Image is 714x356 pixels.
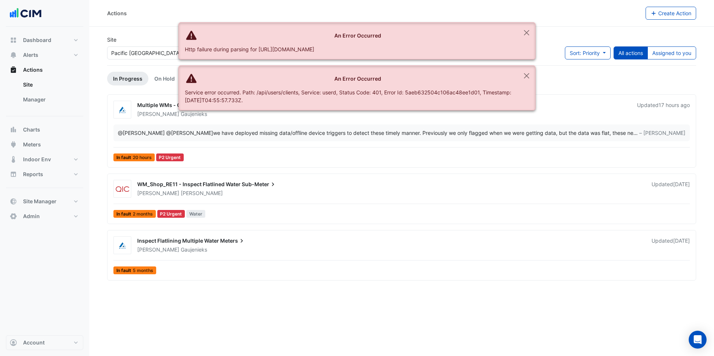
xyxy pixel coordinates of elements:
img: Airmaster Australia [114,242,131,249]
app-icon: Admin [10,213,17,220]
label: Site [107,36,116,43]
div: Updated [652,237,690,253]
button: Indoor Env [6,152,83,167]
span: [PERSON_NAME] [181,190,223,197]
span: Site Manager [23,198,57,205]
button: Admin [6,209,83,224]
strong: An Error Occurred [334,75,381,82]
span: Water [186,210,205,218]
button: All actions [614,46,648,59]
div: P2 Urgent [157,210,185,218]
span: jgaujenieks@airmaster.com.au [Airmaster Australia] [166,130,213,136]
button: Account [6,335,83,350]
span: Actions [23,66,43,74]
span: Account [23,339,45,346]
div: Updated [652,181,690,197]
span: Charts [23,126,40,133]
button: Site Manager [6,194,83,209]
div: we have deployed missing data/offline device triggers to detect these timely manner. Previously w... [118,129,633,137]
span: [PERSON_NAME] [137,190,179,196]
button: Create Action [646,7,697,20]
span: Meters [220,237,245,245]
span: – [PERSON_NAME] [639,129,685,137]
button: Alerts [6,48,83,62]
span: Inspect Flatlining Multiple Water [137,237,219,244]
span: [PERSON_NAME] [137,111,179,117]
div: Actions [107,9,127,17]
span: Meters [23,141,41,148]
button: Sort: Priority [565,46,611,59]
span: Sort: Priority [570,50,600,56]
app-icon: Dashboard [10,36,17,44]
div: Actions [6,77,83,110]
span: Reports [23,171,43,178]
span: In fault [113,210,156,218]
div: P2 Urgent [156,153,184,161]
span: Multiple WMs - [137,102,176,108]
span: In fault [113,266,156,274]
img: QIC [114,185,131,193]
span: Gaujenieks [181,246,207,253]
a: In Progress [107,72,148,85]
app-icon: Indoor Env [10,156,17,163]
button: Reports [6,167,83,182]
span: Indoor Env [23,156,51,163]
button: Meters [6,137,83,152]
span: Alerts [23,51,38,59]
div: Http failure during parsing for [URL][DOMAIN_NAME] [185,45,517,53]
span: 5 months [133,268,153,273]
a: On Hold [148,72,181,85]
span: Sub-Meter [242,181,277,188]
app-icon: Actions [10,66,17,74]
span: In fault [113,153,155,161]
button: Close [518,23,535,43]
div: Updated [637,101,690,118]
button: Assigned to you [647,46,696,59]
app-icon: Alerts [10,51,17,59]
app-icon: Meters [10,141,17,148]
img: Airmaster Australia [114,106,131,114]
span: WM_Shop_RE11 - Inspect Flatlined Water [137,181,241,187]
span: [PERSON_NAME] [137,246,179,253]
span: Thu 19-Jun-2025 11:19 AEST [673,181,690,187]
span: 20 hours [133,155,152,160]
span: mvasilevski@qic.com [QIC] [118,130,165,136]
span: Tue 26-Aug-2025 20:29 AEST [659,102,690,108]
app-icon: Reports [10,171,17,178]
button: Dashboard [6,33,83,48]
span: Wed 16-Apr-2025 10:33 AEST [673,237,690,244]
a: Manager [17,92,83,107]
span: Create Action [658,10,691,16]
img: Company Logo [9,6,42,21]
strong: An Error Occurred [334,32,381,39]
button: Charts [6,122,83,137]
div: Open Intercom Messenger [689,331,707,349]
button: Close [518,66,535,86]
app-icon: Site Manager [10,198,17,205]
div: … [118,129,685,137]
a: Site [17,77,83,92]
span: 2 months [133,212,153,216]
span: Dashboard [23,36,51,44]
span: Admin [23,213,40,220]
span: Offline [177,101,202,109]
div: Service error occurred. Path: /api/users/clients, Service: userd, Status Code: 401, Error Id: 5ae... [185,88,517,104]
button: Actions [6,62,83,77]
app-icon: Charts [10,126,17,133]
